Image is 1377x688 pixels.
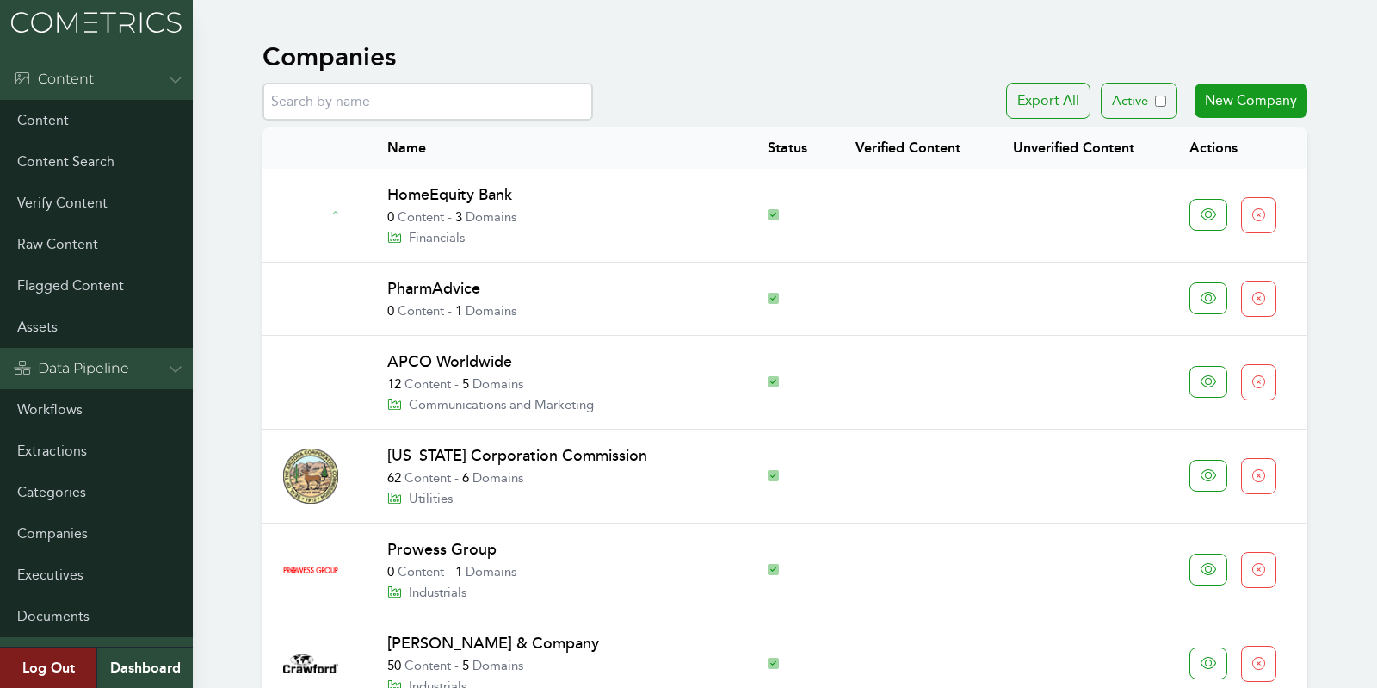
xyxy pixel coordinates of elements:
span: 5 [462,376,469,392]
img: Company Logo [283,211,338,220]
p: Content Domains [387,301,726,321]
span: 0 [387,564,394,580]
span: 0 [387,303,394,319]
span: 5 [462,658,469,673]
div: Data Pipeline [14,358,129,379]
p: Content Domains [387,561,726,582]
span: - [454,470,459,486]
a: Communications and Marketing [387,397,594,412]
div: Content [14,69,94,90]
p: Active [1112,90,1148,111]
span: 1 [455,303,462,319]
img: Company Logo [283,449,338,504]
a: PharmAdvice [387,279,480,298]
th: Status [747,127,835,169]
p: Content Domains [387,655,726,676]
img: Company Logo [283,369,338,395]
span: 6 [462,470,469,486]
p: Content Domains [387,207,726,227]
span: - [448,303,452,319]
span: 0 [387,209,394,225]
span: - [448,209,452,225]
a: Utilities [387,491,453,506]
a: Prowess Group [387,540,497,559]
th: Verified Content [835,127,993,169]
a: Industrials [387,585,466,600]
th: Unverified Content [992,127,1168,169]
th: Name [367,127,747,169]
a: Dashboard [96,648,193,688]
a: Financials [387,230,465,245]
img: Company Logo [283,562,338,578]
span: - [454,658,459,673]
span: 62 [387,470,401,486]
input: Search by name [262,83,593,121]
a: HomeEquity Bank [387,185,512,204]
span: 12 [387,376,401,392]
h1: Companies [262,41,396,72]
a: APCO Worldwide [387,352,512,371]
button: Export All [1006,83,1090,119]
span: 3 [455,209,462,225]
p: Content Domains [387,468,726,488]
img: Company Logo [283,654,338,673]
th: Actions [1169,127,1307,169]
a: New Company [1195,84,1307,118]
span: - [448,564,452,580]
span: 50 [387,658,401,673]
a: [US_STATE] Corporation Commission [387,446,647,465]
a: [PERSON_NAME] & Company [387,634,599,653]
span: 1 [455,564,462,580]
p: Content Domains [387,374,726,394]
span: - [454,376,459,392]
